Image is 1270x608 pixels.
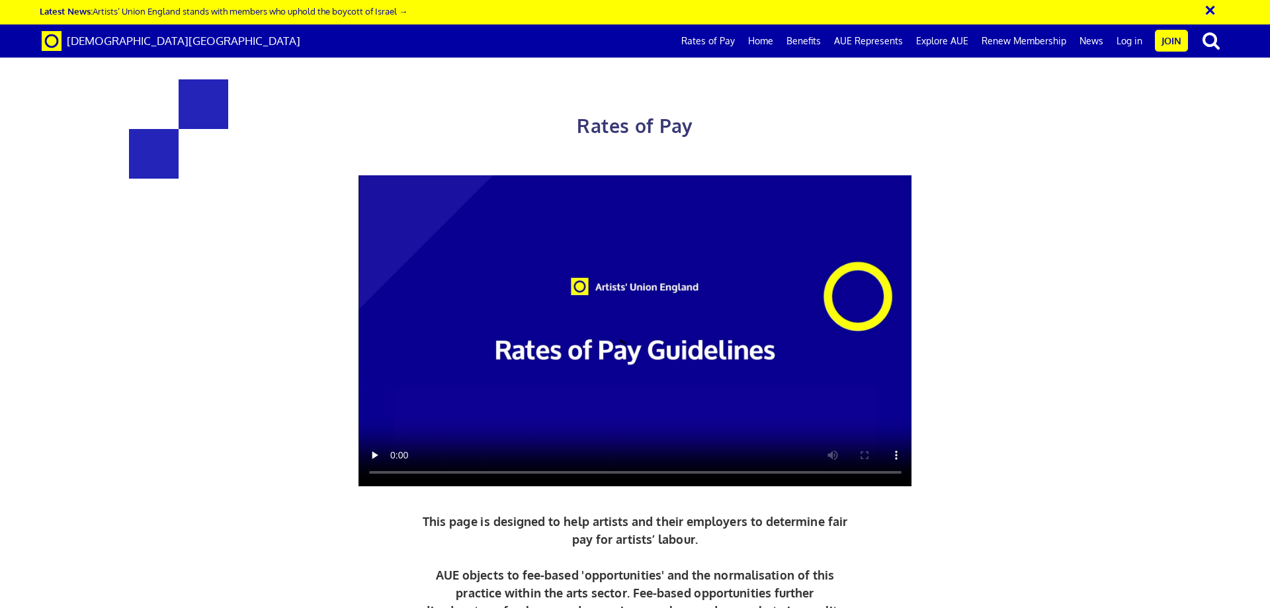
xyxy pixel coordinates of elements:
a: Log in [1110,24,1149,58]
a: Latest News:Artists’ Union England stands with members who uphold the boycott of Israel → [40,5,407,17]
span: [DEMOGRAPHIC_DATA][GEOGRAPHIC_DATA] [67,34,300,48]
strong: Latest News: [40,5,93,17]
a: Brand [DEMOGRAPHIC_DATA][GEOGRAPHIC_DATA] [32,24,310,58]
a: Join [1155,30,1188,52]
a: Explore AUE [910,24,975,58]
span: Rates of Pay [577,114,693,138]
a: AUE Represents [827,24,910,58]
a: Rates of Pay [675,24,741,58]
a: News [1073,24,1110,58]
a: Home [741,24,780,58]
button: search [1191,26,1232,54]
a: Benefits [780,24,827,58]
a: Renew Membership [975,24,1073,58]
